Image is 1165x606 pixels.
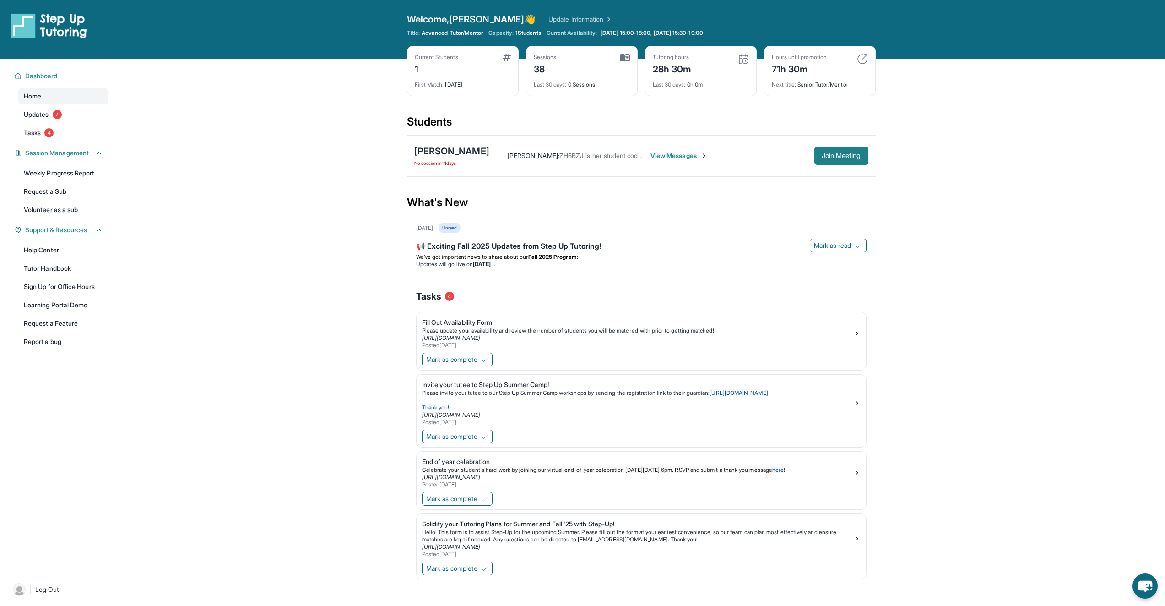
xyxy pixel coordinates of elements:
[422,327,853,334] div: Please update your availability and review the number of students you will be matched with prior ...
[18,242,108,258] a: Help Center
[407,115,876,135] div: Students
[422,334,480,341] a: [URL][DOMAIN_NAME]
[422,529,853,543] p: Hello! This form is to assist Step-Up for the upcoming Summer. Please fill out the form at your e...
[439,223,461,233] div: Unread
[603,15,612,24] img: Chevron Right
[18,106,108,123] a: Updates7
[857,54,868,65] img: card
[620,54,630,62] img: card
[9,579,108,600] a: |Log Out
[445,292,454,301] span: 4
[481,356,488,363] img: Mark as complete
[415,61,458,76] div: 1
[407,13,536,26] span: Welcome, [PERSON_NAME] 👋
[822,153,861,158] span: Join Meeting
[422,562,493,575] button: Mark as complete
[534,61,557,76] div: 38
[422,543,480,550] a: [URL][DOMAIN_NAME]
[24,128,41,137] span: Tasks
[422,474,480,480] a: [URL][DOMAIN_NAME]
[653,76,749,88] div: 0h 0m
[18,125,108,141] a: Tasks4
[18,333,108,350] a: Report a bug
[534,76,630,88] div: 0 Sessions
[422,353,493,366] button: Mark as complete
[1132,573,1158,599] button: chat-button
[22,71,103,81] button: Dashboard
[422,318,853,327] div: Fill Out Availability Form
[18,278,108,295] a: Sign Up for Office Hours
[503,54,511,61] img: card
[417,452,866,490] a: End of year celebrationCelebrate your student's hard work by joining our virtual end-of-year cele...
[710,389,768,396] a: [URL][DOMAIN_NAME]
[481,565,488,572] img: Mark as complete
[426,564,477,573] span: Mark as complete
[772,76,868,88] div: Senior Tutor/Mentor
[415,76,511,88] div: [DATE]
[25,71,58,81] span: Dashboard
[422,551,853,558] div: Posted [DATE]
[653,54,692,61] div: Tutoring hours
[416,261,867,268] li: Updates will go live on
[547,29,597,37] span: Current Availability:
[473,261,494,268] strong: [DATE]
[22,225,103,235] button: Support & Resources
[772,54,827,61] div: Hours until promotion
[653,81,686,88] span: Last 30 days :
[53,110,62,119] span: 7
[738,54,749,65] img: card
[650,151,708,160] span: View Messages
[601,29,703,37] span: [DATE] 15:00-18:00, [DATE] 15:30-19:00
[814,147,868,165] button: Join Meeting
[700,152,708,159] img: Chevron-Right
[422,419,853,426] div: Posted [DATE]
[772,81,797,88] span: Next title :
[548,15,612,24] a: Update Information
[416,253,528,260] span: We’ve got important news to share about our
[810,239,867,252] button: Mark as read
[24,110,49,119] span: Updates
[422,389,853,397] p: Please invite your tutee to our Step Up Summer Camp workshops by sending the registration link to...
[814,241,851,250] span: Mark as read
[24,92,41,101] span: Home
[422,411,480,418] a: [URL][DOMAIN_NAME]
[772,61,827,76] div: 71h 30m
[29,584,32,595] span: |
[422,380,853,389] div: Invite your tutee to Step Up Summer Camp!
[422,466,853,474] p: !
[417,514,866,560] a: Solidify your Tutoring Plans for Summer and Fall '25 with Step-Up!Hello! This form is to assist S...
[416,240,867,253] div: 📢 Exciting Fall 2025 Updates from Step Up Tutoring!
[18,165,108,181] a: Weekly Progress Report
[599,29,705,37] a: [DATE] 15:00-18:00, [DATE] 15:30-19:00
[528,253,578,260] strong: Fall 2025 Program:
[415,54,458,61] div: Current Students
[653,61,692,76] div: 28h 30m
[18,202,108,218] a: Volunteer as a sub
[44,128,54,137] span: 4
[417,312,866,351] a: Fill Out Availability FormPlease update your availability and review the number of students you w...
[13,583,26,596] img: user-img
[426,494,477,503] span: Mark as complete
[508,152,559,159] span: [PERSON_NAME] :
[18,297,108,313] a: Learning Portal Demo
[11,13,87,38] img: logo
[534,54,557,61] div: Sessions
[18,315,108,332] a: Request a Feature
[422,457,853,466] div: End of year celebration
[18,260,108,277] a: Tutor Handbook
[18,183,108,200] a: Request a Sub
[414,145,489,158] div: [PERSON_NAME]
[416,290,441,303] span: Tasks
[481,495,488,502] img: Mark as complete
[25,225,87,235] span: Support & Resources
[422,404,450,411] span: Thank you!
[488,29,514,37] span: Capacity:
[35,585,59,594] span: Log Out
[772,466,784,473] a: here
[415,81,444,88] span: First Match :
[422,519,853,529] div: Solidify your Tutoring Plans for Summer and Fall '25 with Step-Up!
[426,355,477,364] span: Mark as complete
[422,492,493,506] button: Mark as complete
[417,375,866,428] a: Invite your tutee to Step Up Summer Camp!Please invite your tutee to our Step Up Summer Camp work...
[515,29,541,37] span: 1 Students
